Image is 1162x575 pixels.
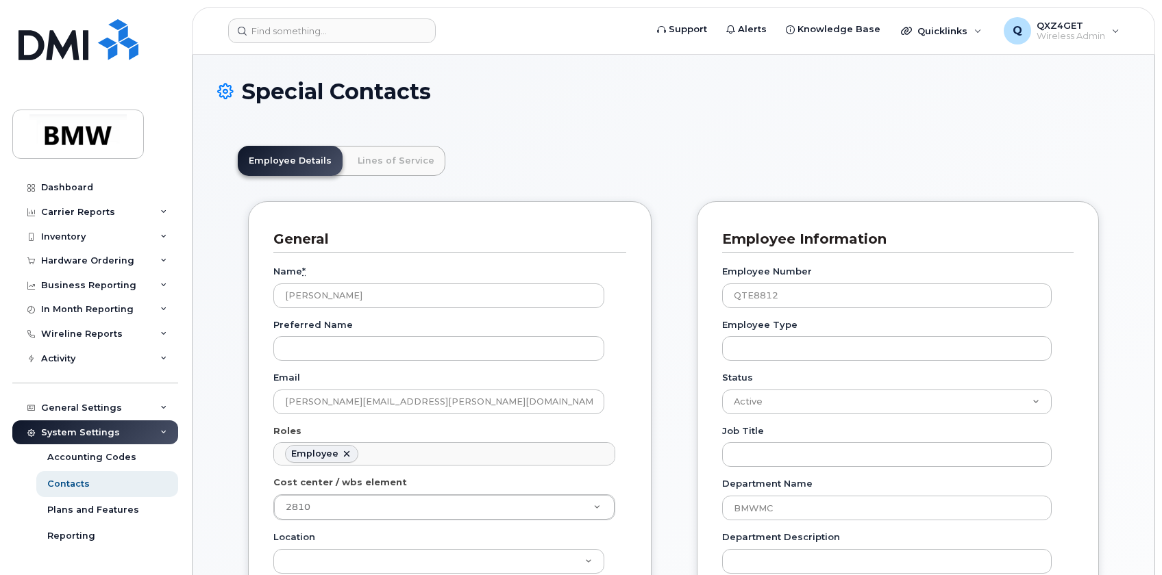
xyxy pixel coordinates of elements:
[722,371,753,384] label: Status
[722,477,813,490] label: Department Name
[347,146,445,176] a: Lines of Service
[273,318,353,331] label: Preferred Name
[238,146,343,176] a: Employee Details
[722,230,1063,248] h3: Employee Information
[273,265,306,278] label: Name
[722,424,764,437] label: Job Title
[273,371,300,384] label: Email
[273,230,616,248] h3: General
[273,476,407,489] label: Cost center / wbs element
[722,531,840,544] label: Department Description
[286,502,310,512] span: 2810
[273,531,315,544] label: Location
[291,448,338,459] div: Employee
[217,79,1130,103] h1: Special Contacts
[273,424,301,437] label: Roles
[722,318,798,331] label: Employee Type
[722,265,812,278] label: Employee Number
[302,266,306,277] abbr: required
[274,495,615,520] a: 2810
